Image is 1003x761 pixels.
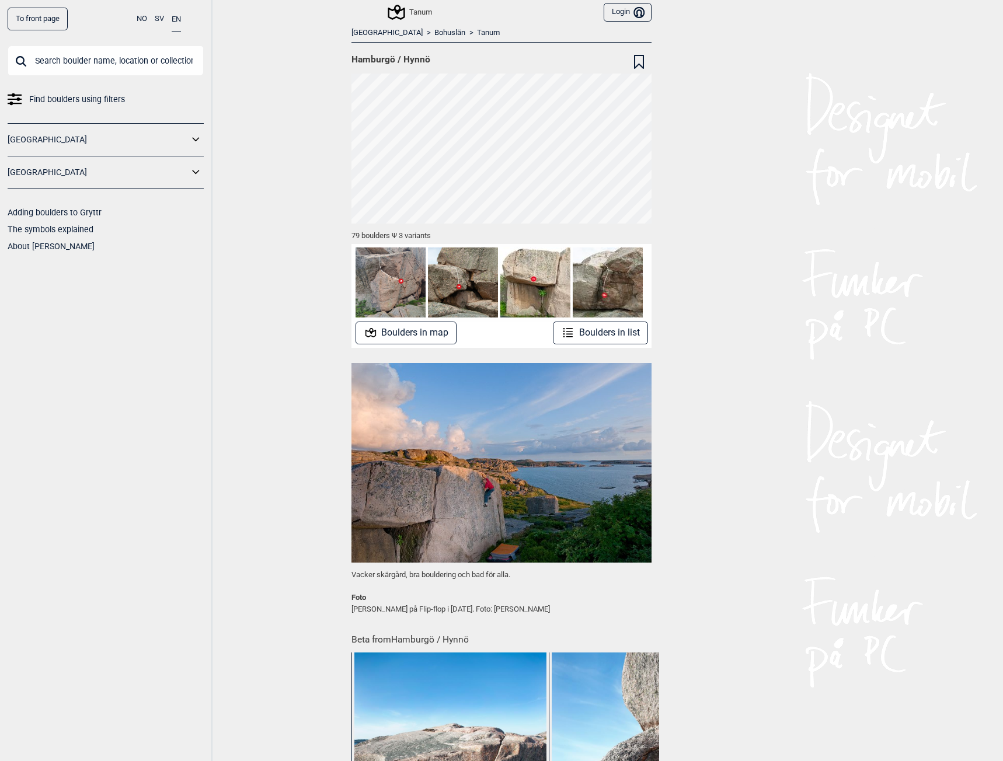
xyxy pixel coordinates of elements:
a: Tanum [477,28,500,38]
div: 79 boulders Ψ 3 variants [351,224,652,244]
a: To front page [8,8,68,30]
a: The symbols explained [8,225,93,234]
a: Find boulders using filters [8,91,204,108]
button: Login [604,3,652,22]
img: Judojoel [356,247,426,317]
a: [GEOGRAPHIC_DATA] [8,131,189,148]
img: Lagtryck SS 201221 [573,247,643,317]
button: SV [155,8,164,30]
button: NO [137,8,147,30]
div: Tanum [389,5,432,19]
span: > [469,28,473,38]
p: [PERSON_NAME] på Flip-flop i [DATE]. Foto: [PERSON_NAME] [351,592,652,615]
p: Vacker skärgård, bra bouldering och bad för alla. [351,569,652,581]
span: Find boulders using filters [29,91,125,108]
h1: Beta from Hamburgö / Hynnö [351,626,652,647]
button: Boulders in list [553,322,648,344]
input: Search boulder name, location or collection [8,46,204,76]
a: [GEOGRAPHIC_DATA] [351,28,423,38]
img: Annorlunda [428,247,498,317]
a: Bohuslän [434,28,465,38]
strong: Foto [351,593,366,602]
a: About [PERSON_NAME] [8,242,95,251]
a: Adding boulders to Gryttr [8,208,102,217]
span: > [427,28,431,38]
img: Jocke pa Flip flop [351,363,652,562]
button: Boulders in map [356,322,457,344]
span: Hamburgö / Hynnö [351,54,430,65]
img: Jag_kan_inte_ha_dig_190312 [500,247,570,317]
a: [GEOGRAPHIC_DATA] [8,164,189,181]
button: EN [172,8,181,32]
